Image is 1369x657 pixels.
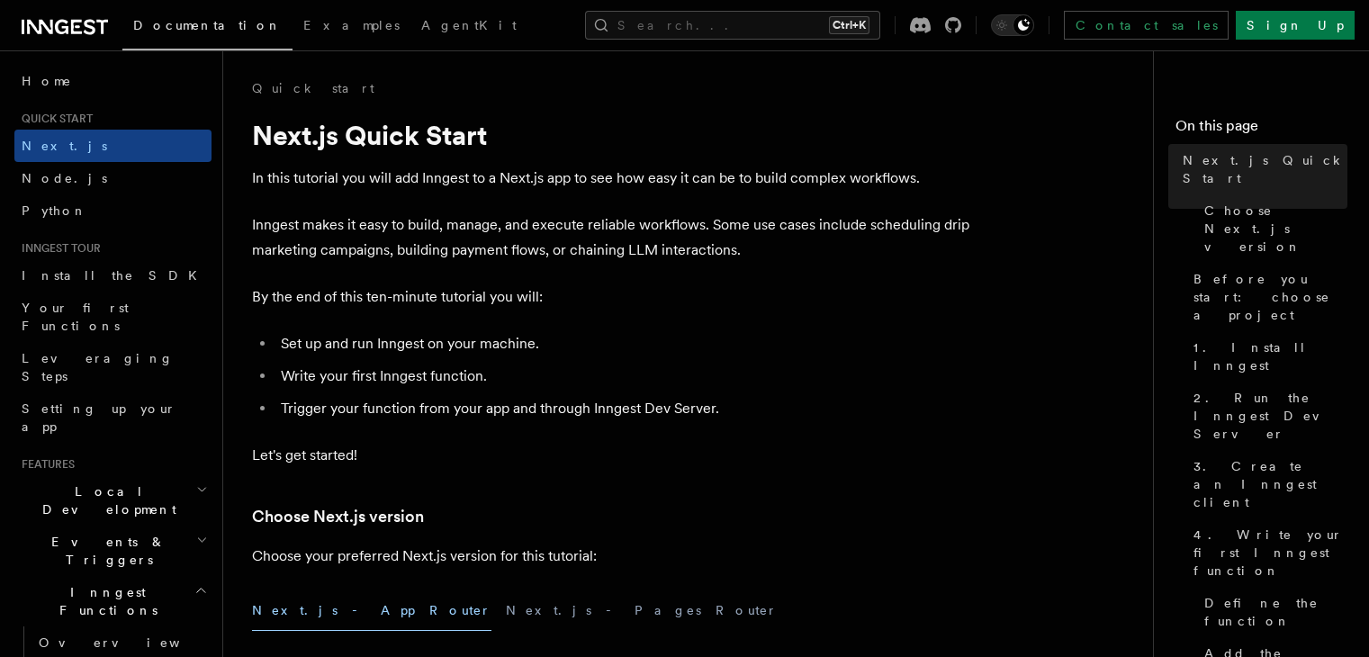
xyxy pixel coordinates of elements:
span: 4. Write your first Inngest function [1193,526,1347,580]
a: Install the SDK [14,259,212,292]
span: Your first Functions [22,301,129,333]
a: Your first Functions [14,292,212,342]
button: Inngest Functions [14,576,212,626]
h1: Next.js Quick Start [252,119,972,151]
button: Search...Ctrl+K [585,11,880,40]
a: Python [14,194,212,227]
a: 4. Write your first Inngest function [1186,518,1347,587]
span: Documentation [133,18,282,32]
span: Next.js Quick Start [1183,151,1347,187]
a: 1. Install Inngest [1186,331,1347,382]
a: Documentation [122,5,293,50]
h4: On this page [1175,115,1347,144]
a: AgentKit [410,5,527,49]
span: Examples [303,18,400,32]
span: Install the SDK [22,268,208,283]
a: Quick start [252,79,374,97]
span: 1. Install Inngest [1193,338,1347,374]
p: Let's get started! [252,443,972,468]
span: Home [22,72,72,90]
p: In this tutorial you will add Inngest to a Next.js app to see how easy it can be to build complex... [252,166,972,191]
a: 3. Create an Inngest client [1186,450,1347,518]
span: Define the function [1204,594,1347,630]
a: Contact sales [1064,11,1229,40]
button: Next.js - App Router [252,590,491,631]
span: Events & Triggers [14,533,196,569]
span: Leveraging Steps [22,351,174,383]
button: Next.js - Pages Router [506,590,778,631]
a: Define the function [1197,587,1347,637]
span: Local Development [14,482,196,518]
span: Python [22,203,87,218]
a: Examples [293,5,410,49]
button: Toggle dark mode [991,14,1034,36]
span: Node.js [22,171,107,185]
span: Setting up your app [22,401,176,434]
button: Local Development [14,475,212,526]
span: Overview [39,635,224,650]
a: Choose Next.js version [252,504,424,529]
kbd: Ctrl+K [829,16,869,34]
span: Quick start [14,112,93,126]
span: Inngest tour [14,241,101,256]
span: Inngest Functions [14,583,194,619]
a: Next.js Quick Start [1175,144,1347,194]
a: Sign Up [1236,11,1355,40]
p: Choose your preferred Next.js version for this tutorial: [252,544,972,569]
span: Features [14,457,75,472]
a: Node.js [14,162,212,194]
a: Next.js [14,130,212,162]
span: 2. Run the Inngest Dev Server [1193,389,1347,443]
li: Set up and run Inngest on your machine. [275,331,972,356]
span: 3. Create an Inngest client [1193,457,1347,511]
span: Next.js [22,139,107,153]
span: Choose Next.js version [1204,202,1347,256]
button: Events & Triggers [14,526,212,576]
a: Setting up your app [14,392,212,443]
li: Trigger your function from your app and through Inngest Dev Server. [275,396,972,421]
p: Inngest makes it easy to build, manage, and execute reliable workflows. Some use cases include sc... [252,212,972,263]
a: Choose Next.js version [1197,194,1347,263]
a: Home [14,65,212,97]
a: Leveraging Steps [14,342,212,392]
span: Before you start: choose a project [1193,270,1347,324]
a: Before you start: choose a project [1186,263,1347,331]
span: AgentKit [421,18,517,32]
li: Write your first Inngest function. [275,364,972,389]
p: By the end of this ten-minute tutorial you will: [252,284,972,310]
a: 2. Run the Inngest Dev Server [1186,382,1347,450]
